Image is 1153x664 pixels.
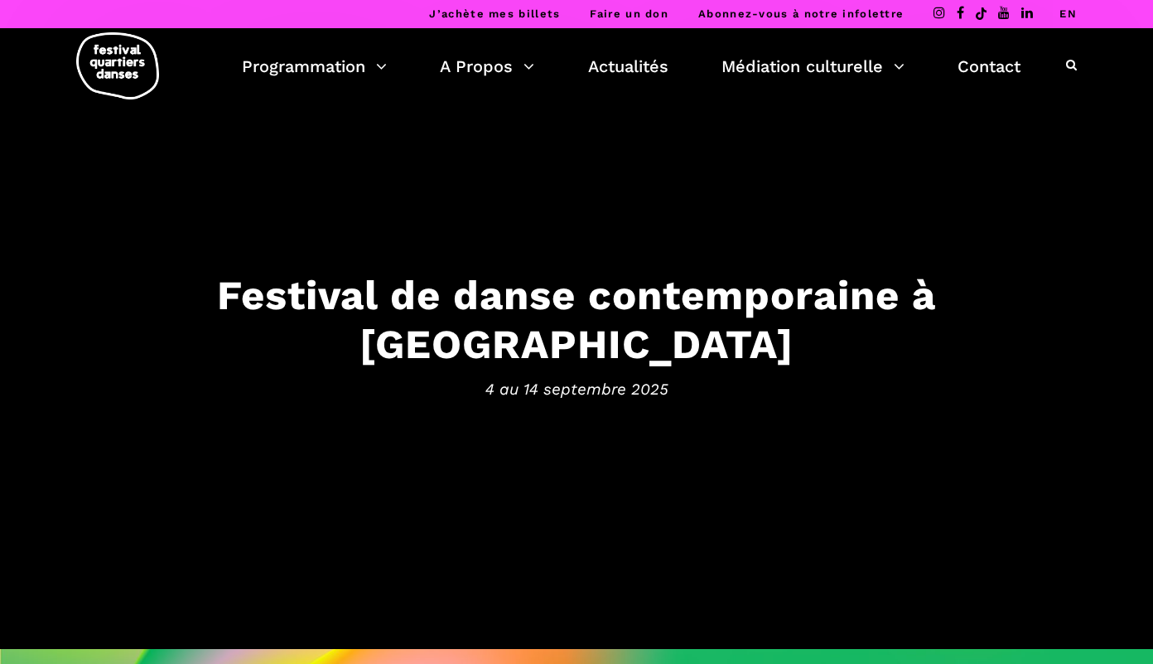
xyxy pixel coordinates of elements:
a: J’achète mes billets [429,7,560,20]
a: EN [1059,7,1077,20]
img: logo-fqd-med [76,32,159,99]
a: Actualités [588,52,668,80]
a: A Propos [440,52,534,80]
a: Faire un don [590,7,668,20]
h3: Festival de danse contemporaine à [GEOGRAPHIC_DATA] [63,271,1090,369]
a: Programmation [242,52,387,80]
a: Médiation culturelle [721,52,905,80]
a: Contact [958,52,1020,80]
span: 4 au 14 septembre 2025 [63,376,1090,401]
a: Abonnez-vous à notre infolettre [698,7,904,20]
